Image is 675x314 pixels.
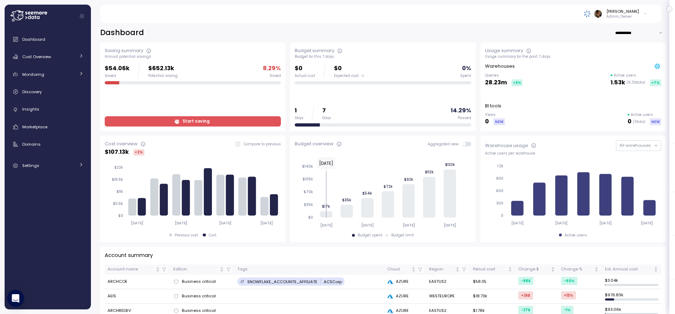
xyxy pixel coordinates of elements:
tspan: 600 [496,189,503,193]
p: 8.29 % [263,64,281,73]
span: Business critical [182,293,216,299]
div: NEW [494,118,505,125]
tspan: [DATE] [555,221,568,225]
div: Annual potential savings [105,54,281,59]
div: Change $ [518,266,549,273]
div: Actual cost [295,73,315,78]
p: / 0 total [633,119,645,124]
span: Expected cost [334,73,359,78]
div: Not sorted [550,267,555,272]
p: $ 107.13k [105,147,129,157]
span: Marketplace [22,124,47,130]
td: $ 976.83k [602,289,662,304]
a: Insights [7,102,88,117]
tspan: $16.5k [112,177,123,182]
div: Potential saving [148,73,178,78]
p: Compare to previous [244,142,281,147]
div: Passed [458,116,471,120]
span: Settings [22,163,39,168]
tspan: $0 [118,213,123,218]
a: Start saving [105,116,281,127]
tspan: $105k [302,177,313,181]
th: EditionNot sorted [170,264,234,275]
div: Days [295,116,304,120]
p: Account summary [105,251,153,259]
td: WESTEUROPE [426,289,471,304]
a: Domains [7,137,88,151]
div: -27 $ [518,306,533,314]
button: Collapse navigation [77,13,86,19]
th: Account nameNot sorted [105,264,171,275]
p: 14.29 % [451,106,471,116]
td: $ 3.04k [602,275,662,289]
span: Discovery [22,89,42,95]
tspan: $70k [304,190,313,194]
div: Open Intercom Messenger [7,290,24,307]
tspan: $11k [116,189,123,194]
a: Dashboard [7,32,88,46]
span: All warehouses [619,142,651,148]
th: CloudNot sorted [385,264,426,275]
span: Monitoring [22,72,44,77]
a: Marketplace [7,120,88,134]
div: Not sorted [411,267,416,272]
p: Active users [614,73,636,78]
tspan: $132k [445,162,455,167]
div: +7 % [650,79,661,86]
div: Budget summary [295,47,334,54]
div: Region [429,266,454,273]
a: Monitoring [7,67,88,82]
tspan: 0 [501,213,503,218]
tspan: 900 [496,176,503,181]
div: -1 % [561,306,573,314]
div: -60 % [561,277,577,285]
tspan: $92k [404,177,413,181]
p: $0 [295,64,315,73]
div: Usage summary [485,47,523,54]
div: Active users per warehouse [485,151,661,156]
tspan: $112k [425,170,434,174]
th: Change $Not sorted [515,264,558,275]
p: 28.23m [485,78,507,88]
p: 1 [295,106,304,116]
div: Saved [270,73,281,78]
tspan: [DATE] [641,221,653,225]
p: Views [485,112,505,117]
div: +2k $ [518,291,533,299]
div: AZURE [387,293,423,299]
div: NEW [650,118,661,125]
p: $652.13k [148,64,178,73]
tspan: $54k [363,191,373,196]
div: Budget for this 7 days [295,54,471,59]
td: $58.35 [470,275,515,289]
div: Spent [460,73,471,78]
div: Cost overview [105,140,138,147]
tspan: $35k [342,198,351,202]
div: Cost [209,233,217,238]
div: Saved [105,73,129,78]
text: [DATE] [319,160,333,166]
div: Tags [237,266,382,273]
h2: Dashboard [100,28,144,38]
th: RegionNot sorted [426,264,471,275]
span: Cost Overview [22,54,51,60]
div: Not sorted [219,267,224,272]
p: 0 [485,117,489,127]
p: / 6.72k total [627,80,645,85]
tspan: $22k [114,165,123,170]
div: Cloud [387,266,410,273]
p: Active users [631,112,653,117]
tspan: 300 [496,201,503,206]
td: ARCHCOE [105,275,171,289]
div: Not sorted [594,267,599,272]
th: Period costNot sorted [470,264,515,275]
tspan: [DATE] [403,223,415,228]
a: Cost Overview [7,50,88,64]
a: Discovery [7,85,88,99]
p: 7 [322,106,331,116]
span: Aggregated view [428,142,462,146]
tspan: [DATE] [175,221,187,225]
tspan: $72k [383,184,393,189]
div: Not sorted [455,267,460,272]
div: Change % [561,266,593,273]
